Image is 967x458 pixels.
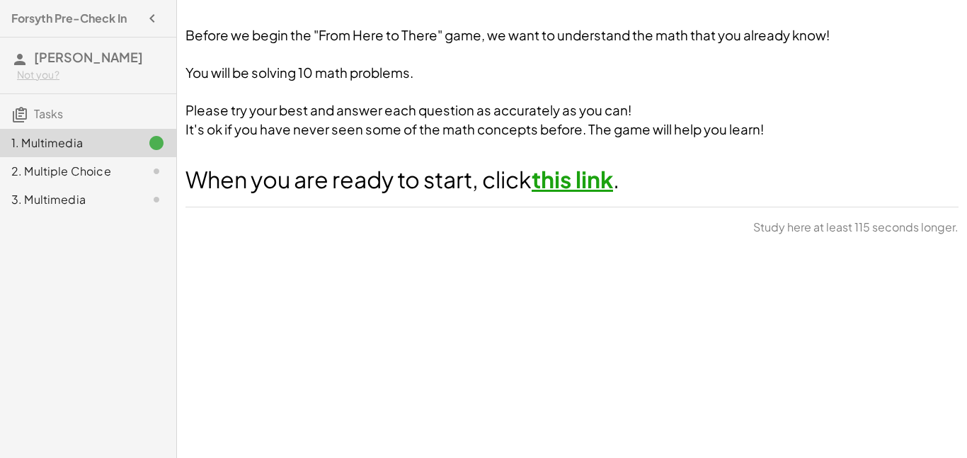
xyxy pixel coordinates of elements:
span: Please try your best and answer each question as accurately as you can! [185,102,631,118]
span: Study here at least 115 seconds longer. [753,219,959,236]
h4: Forsyth Pre-Check In [11,10,127,27]
span: You will be solving 10 math problems. [185,64,413,81]
i: Task not started. [148,191,165,208]
a: this link [532,165,613,193]
span: Tasks [34,106,63,121]
i: Task finished. [148,134,165,151]
div: Not you? [17,68,165,82]
span: [PERSON_NAME] [34,49,143,65]
div: 3. Multimedia [11,191,125,208]
i: Task not started. [148,163,165,180]
div: 2. Multiple Choice [11,163,125,180]
span: Before we begin the "From Here to There" game, we want to understand the math that you already know! [185,27,830,43]
span: When you are ready to start, click [185,165,532,193]
span: It's ok if you have never seen some of the math concepts before. The game will help you learn! [185,121,764,137]
span: . [613,165,619,193]
div: 1. Multimedia [11,134,125,151]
